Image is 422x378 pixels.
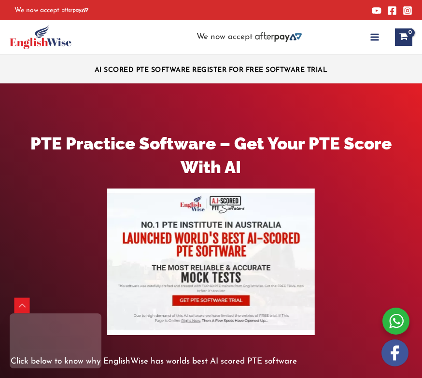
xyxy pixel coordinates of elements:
[192,32,307,42] aside: Header Widget 2
[10,25,71,49] img: cropped-ew-logo
[403,6,412,15] a: Instagram
[372,6,381,15] a: YouTube
[62,8,88,13] img: Afterpay-Logo
[14,6,59,15] span: We now accept
[255,32,302,42] img: Afterpay-Logo
[87,59,335,79] aside: Header Widget 1
[387,6,397,15] a: Facebook
[107,189,315,335] img: pte-institute-main
[381,339,408,366] img: white-facebook.png
[95,67,328,74] a: AI SCORED PTE SOFTWARE REGISTER FOR FREE SOFTWARE TRIAL
[11,132,411,179] h1: PTE Practice Software – Get Your PTE Score With AI
[11,354,411,369] p: Click below to know why EnglishWise has worlds best AI scored PTE software
[197,32,253,42] span: We now accept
